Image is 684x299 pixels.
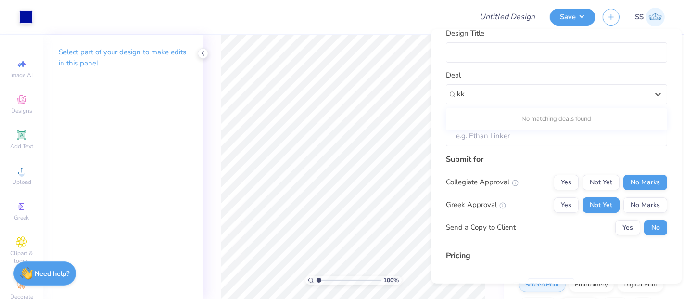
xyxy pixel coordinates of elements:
[384,276,399,285] span: 100 %
[554,197,579,212] button: Yes
[446,28,484,39] label: Design Title
[446,249,667,261] div: Pricing
[635,8,665,26] a: SS
[446,110,667,128] div: No matching deals found
[472,7,543,26] input: Untitled Design
[10,143,33,150] span: Add Text
[5,249,38,265] span: Clipart & logos
[446,177,519,188] div: Collegiate Approval
[569,278,614,292] div: Embroidery
[446,153,667,165] div: Submit for
[519,278,566,292] div: Screen Print
[446,222,516,233] div: Send a Copy to Client
[35,269,70,278] strong: Need help?
[623,197,667,212] button: No Marks
[615,220,640,235] button: Yes
[635,12,644,23] span: SS
[446,126,667,146] input: e.g. Ethan Linker
[59,47,188,69] p: Select part of your design to make edits in this panel
[446,199,506,210] div: Greek Approval
[446,70,461,81] label: Deal
[554,174,579,190] button: Yes
[583,174,620,190] button: Not Yet
[617,278,664,292] div: Digital Print
[11,71,33,79] span: Image AI
[646,8,665,26] img: Shashank S Sharma
[14,214,29,221] span: Greek
[550,9,595,26] button: Save
[644,220,667,235] button: No
[12,178,31,186] span: Upload
[11,107,32,115] span: Designs
[583,197,620,212] button: Not Yet
[623,174,667,190] button: No Marks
